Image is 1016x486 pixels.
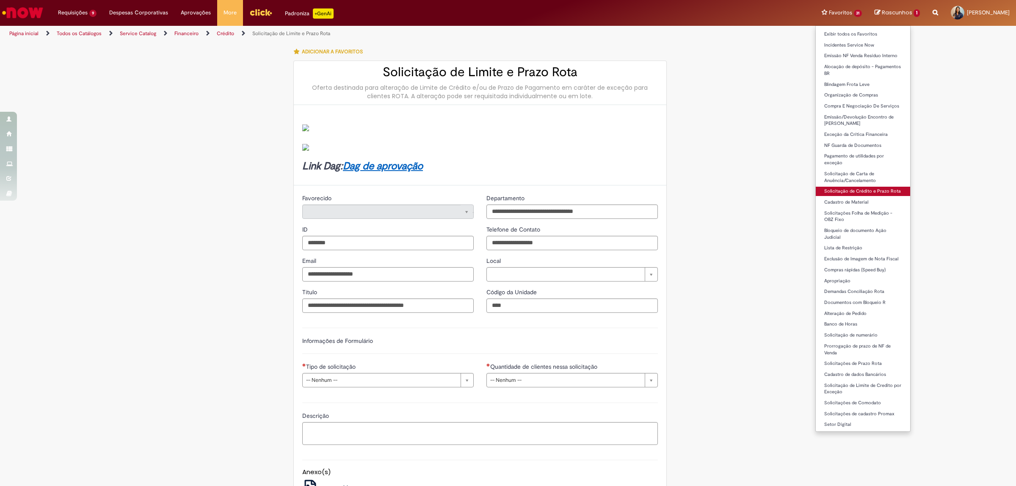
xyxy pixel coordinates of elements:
[816,62,911,78] a: Alocação de depósito - Pagamentos BR
[109,8,168,17] span: Despesas Corporativas
[816,276,911,286] a: Apropriação
[490,363,599,370] span: Quantidade de clientes nessa solicitação
[285,8,334,19] div: Padroniza
[302,363,306,367] span: Necessários
[816,187,911,196] a: Solicitação de Crédito e Prazo Rota
[217,30,234,37] a: Crédito
[875,9,920,17] a: Rascunhos
[57,30,102,37] a: Todos os Catálogos
[816,51,911,61] a: Emissão NF Venda Resíduo Interno
[816,198,911,207] a: Cadastro de Material
[302,412,331,420] span: Descrição
[302,469,658,476] h5: Anexo(s)
[302,267,474,282] input: Email
[486,194,526,202] span: Departamento
[343,160,423,173] a: Dag de aprovação
[816,409,911,419] a: Solicitações de cadastro Promax
[302,298,474,313] input: Título
[486,226,542,233] span: Telefone de Contato
[815,25,911,432] ul: Favoritos
[486,267,658,282] a: Limpar campo Local
[829,8,852,17] span: Favoritos
[816,420,911,429] a: Setor Digital
[816,370,911,379] a: Cadastro de dados Bancários
[89,10,97,17] span: 9
[486,363,490,367] span: Necessários
[302,48,363,55] span: Adicionar a Favoritos
[313,8,334,19] p: +GenAi
[816,254,911,264] a: Exclusão de Imagem de Nota Fiscal
[302,236,474,250] input: ID
[816,102,911,111] a: Compra E Negociação De Serviços
[816,41,911,50] a: Incidentes Service Now
[816,309,911,318] a: Alteração de Pedido
[486,298,658,313] input: Código da Unidade
[486,204,658,219] input: Departamento
[816,243,911,253] a: Lista de Restrição
[816,287,911,296] a: Demandas Conciliação Rota
[816,113,911,128] a: Emissão/Devolução Encontro de [PERSON_NAME]
[816,342,911,357] a: Prorrogação de prazo de NF de Venda
[816,359,911,368] a: Solicitações de Prazo Rota
[302,422,658,445] textarea: Descrição
[302,204,474,219] a: Limpar campo Favorecido
[181,8,211,17] span: Aprovações
[816,91,911,100] a: Organização de Compras
[252,30,330,37] a: Solicitação de Limite e Prazo Rota
[174,30,199,37] a: Financeiro
[816,298,911,307] a: Documentos com Bloqueio R
[302,226,309,233] span: ID
[816,398,911,408] a: Solicitações de Comodato
[293,43,367,61] button: Adicionar a Favoritos
[120,30,156,37] a: Service Catalog
[816,265,911,275] a: Compras rápidas (Speed Buy)
[816,130,911,139] a: Exceção da Crítica Financeira
[816,152,911,167] a: Pagamento de utilidades por exceção
[490,373,641,387] span: -- Nenhum --
[302,83,658,100] div: Oferta destinada para alteração de Limite de Crédito e/ou de Prazo de Pagamento em caráter de exc...
[816,320,911,329] a: Banco de Horas
[486,236,658,250] input: Telefone de Contato
[816,80,911,89] a: Blindagem Frota Leve
[816,141,911,150] a: NF Guarda de Documentos
[9,30,39,37] a: Página inicial
[816,209,911,224] a: Solicitações Folha de Medição - OBZ Fixo
[302,194,333,202] span: Somente leitura - Favorecido
[302,337,373,345] label: Informações de Formulário
[302,124,309,131] img: sys_attachment.do
[306,363,357,370] span: Tipo de solicitação
[302,144,309,151] img: sys_attachment.do
[302,257,318,265] span: Email
[6,26,671,41] ul: Trilhas de página
[306,373,456,387] span: -- Nenhum --
[486,257,502,265] span: Local
[816,169,911,185] a: Solicitação de Carta de Anuência/Cancelamento
[816,381,911,397] a: Solicitação de Limite de Credito por Exceção
[816,226,911,242] a: Bloqueio de documento Ação Judicial
[249,6,272,19] img: click_logo_yellow_360x200.png
[302,65,658,79] h2: Solicitação de Limite e Prazo Rota
[882,8,912,17] span: Rascunhos
[58,8,88,17] span: Requisições
[224,8,237,17] span: More
[854,10,862,17] span: 31
[486,288,538,296] span: Código da Unidade
[302,288,319,296] span: Título
[816,30,911,39] a: Exibir todos os Favoritos
[967,9,1010,16] span: [PERSON_NAME]
[816,331,911,340] a: Solicitação de numerário
[914,9,920,17] span: 1
[1,4,44,21] img: ServiceNow
[302,160,423,173] strong: Link Dag:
